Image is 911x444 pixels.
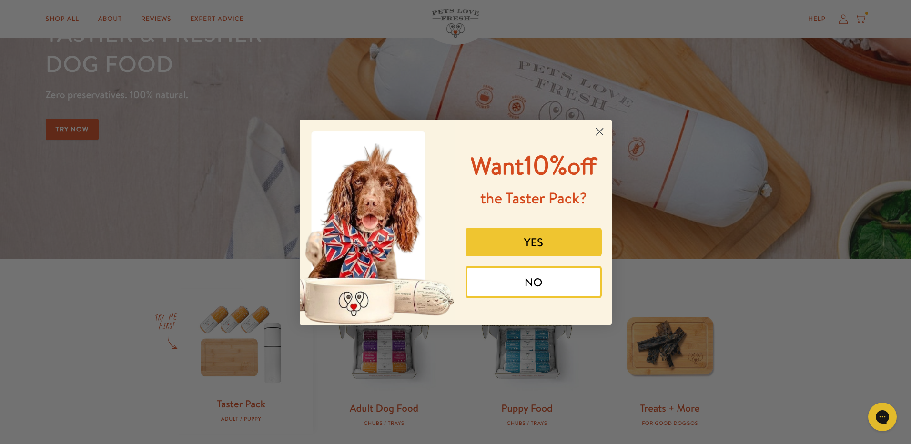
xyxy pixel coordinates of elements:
[863,399,901,434] iframe: Gorgias live chat messenger
[300,120,456,325] img: 8afefe80-1ef6-417a-b86b-9520c2248d41.jpeg
[591,123,608,140] button: Close dialog
[471,150,524,182] span: Want
[567,150,597,182] span: off
[480,188,587,209] span: the Taster Pack?
[471,146,597,183] span: 10%
[466,266,602,298] button: NO
[466,228,602,256] button: YES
